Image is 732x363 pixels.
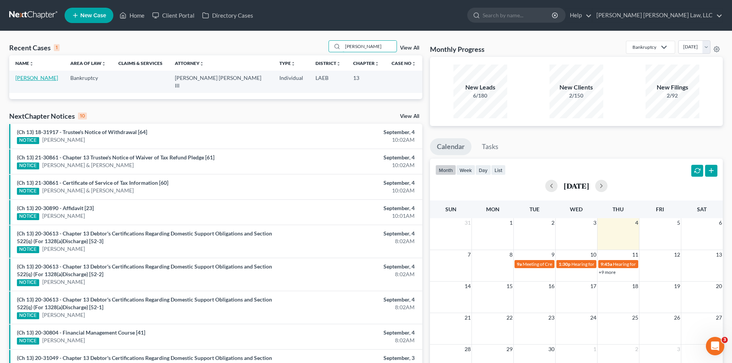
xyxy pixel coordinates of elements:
[70,60,106,66] a: Area of Lawunfold_more
[412,61,416,66] i: unfold_more
[287,354,415,362] div: September, 3
[559,261,571,267] span: 1:30p
[175,60,204,66] a: Attorneyunfold_more
[291,61,295,66] i: unfold_more
[646,92,699,99] div: 2/92
[17,129,147,135] a: (Ch 13) 18-31917 - Trustee's Notice of Withdrawal [64]
[601,261,612,267] span: 9:45a
[17,213,39,220] div: NOTICE
[445,206,456,212] span: Sun
[17,205,94,211] a: (Ch 13) 20-30890 - Affidavit [23]
[17,246,39,253] div: NOTICE
[456,165,475,175] button: week
[548,282,555,291] span: 16
[551,218,555,227] span: 2
[673,282,681,291] span: 19
[17,296,272,310] a: (Ch 13) 20-30613 - Chapter 13 Debtor's Certifications Regarding Domestic Support Obligations and ...
[287,329,415,336] div: September, 4
[287,161,415,169] div: 10:02AM
[529,206,539,212] span: Tue
[589,282,597,291] span: 17
[17,338,39,345] div: NOTICE
[9,43,60,52] div: Recent Cases
[287,204,415,212] div: September, 4
[593,218,597,227] span: 3
[467,250,471,259] span: 7
[42,278,85,286] a: [PERSON_NAME]
[715,250,723,259] span: 13
[279,60,295,66] a: Typeunfold_more
[101,61,106,66] i: unfold_more
[287,212,415,220] div: 10:01AM
[17,179,168,186] a: (Ch 13) 21-30861 - Certificate of Service of Tax Information [60]
[549,83,603,92] div: New Clients
[706,337,724,355] iframe: Intercom live chat
[80,13,106,18] span: New Case
[400,45,419,51] a: View All
[42,187,134,194] a: [PERSON_NAME] & [PERSON_NAME]
[566,8,592,22] a: Help
[673,313,681,322] span: 26
[353,60,379,66] a: Chapterunfold_more
[287,263,415,270] div: September, 4
[287,336,415,344] div: 8:02AM
[287,136,415,144] div: 10:02AM
[646,83,699,92] div: New Filings
[464,282,471,291] span: 14
[336,61,341,66] i: unfold_more
[570,206,583,212] span: Wed
[715,282,723,291] span: 20
[631,313,639,322] span: 25
[199,61,204,66] i: unfold_more
[589,313,597,322] span: 24
[42,212,85,220] a: [PERSON_NAME]
[506,313,513,322] span: 22
[613,261,714,267] span: Hearing for [PERSON_NAME] & [PERSON_NAME]
[722,337,728,343] span: 3
[697,206,707,212] span: Sat
[9,111,87,121] div: NextChapter Notices
[15,60,34,66] a: Nameunfold_more
[548,345,555,354] span: 30
[715,313,723,322] span: 27
[64,71,112,93] td: Bankruptcy
[42,311,85,319] a: [PERSON_NAME]
[287,270,415,278] div: 8:02AM
[343,41,397,52] input: Search by name...
[631,282,639,291] span: 18
[599,269,616,275] a: +9 more
[42,336,85,344] a: [PERSON_NAME]
[453,92,507,99] div: 6/180
[464,345,471,354] span: 28
[631,250,639,259] span: 11
[475,138,505,155] a: Tasks
[309,71,347,93] td: LAEB
[551,250,555,259] span: 9
[430,138,471,155] a: Calendar
[564,182,589,190] h2: [DATE]
[198,8,257,22] a: Directory Cases
[17,230,272,244] a: (Ch 13) 20-30613 - Chapter 13 Debtor's Certifications Regarding Domestic Support Obligations and ...
[491,165,506,175] button: list
[287,187,415,194] div: 10:02AM
[475,165,491,175] button: day
[506,282,513,291] span: 15
[571,261,631,267] span: Hearing for [PERSON_NAME]
[483,8,553,22] input: Search by name...
[506,345,513,354] span: 29
[287,128,415,136] div: September, 4
[17,162,39,169] div: NOTICE
[549,92,603,99] div: 2/150
[718,218,723,227] span: 6
[632,44,656,50] div: Bankruptcy
[464,313,471,322] span: 21
[287,237,415,245] div: 8:02AM
[593,8,722,22] a: [PERSON_NAME] [PERSON_NAME] Law, LLC
[589,250,597,259] span: 10
[509,250,513,259] span: 8
[17,263,272,277] a: (Ch 13) 20-30613 - Chapter 13 Debtor's Certifications Regarding Domestic Support Obligations and ...
[17,329,145,336] a: (Ch 13) 20-30804 - Financial Management Course [41]
[400,114,419,119] a: View All
[287,296,415,303] div: September, 4
[435,165,456,175] button: month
